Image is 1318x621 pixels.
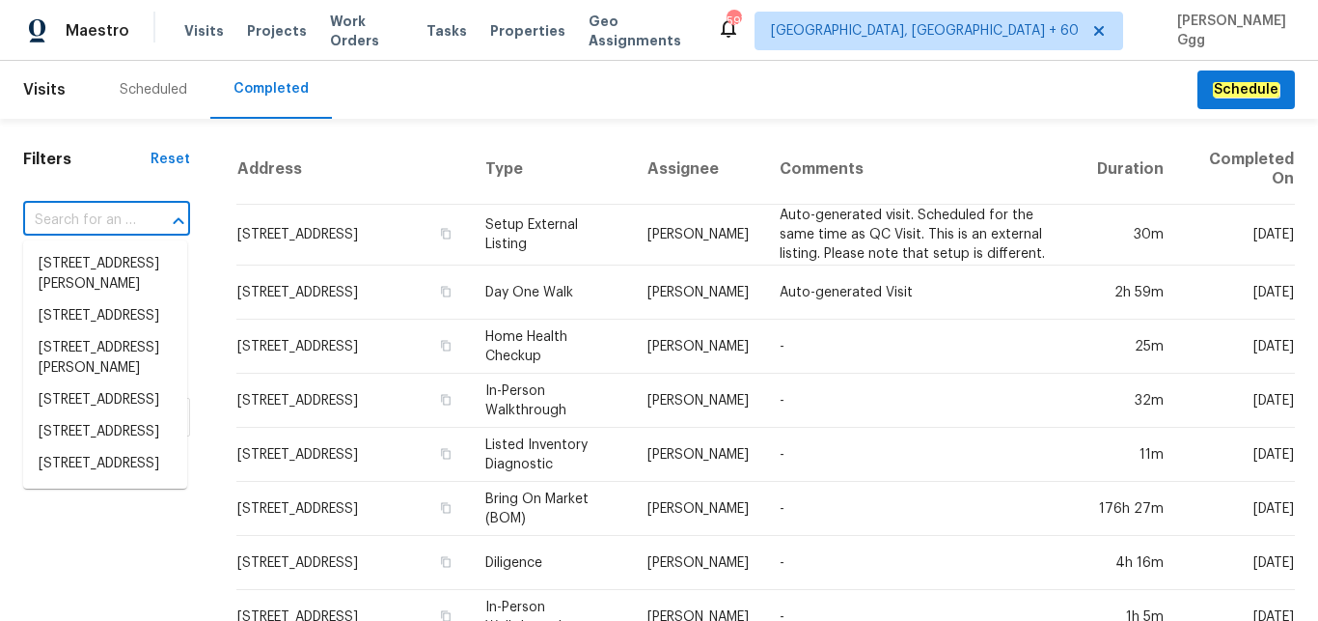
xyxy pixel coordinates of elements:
[764,266,1082,320] td: Auto-generated Visit
[236,320,470,374] td: [STREET_ADDRESS]
[236,134,470,205] th: Address
[632,320,764,374] td: [PERSON_NAME]
[470,428,632,482] td: Listed Inventory Diagnostic
[236,266,470,320] td: [STREET_ADDRESS]
[236,428,470,482] td: [STREET_ADDRESS]
[23,384,187,416] li: [STREET_ADDRESS]
[764,205,1082,266] td: Auto-generated visit. Scheduled for the same time as QC Visit. This is an external listing. Pleas...
[470,536,632,590] td: Diligence
[764,482,1082,536] td: -
[437,225,454,242] button: Copy Address
[23,248,187,300] li: [STREET_ADDRESS][PERSON_NAME]
[764,374,1082,428] td: -
[1179,320,1295,374] td: [DATE]
[437,283,454,300] button: Copy Address
[632,205,764,266] td: [PERSON_NAME]
[1179,428,1295,482] td: [DATE]
[1082,266,1179,320] td: 2h 59m
[470,134,632,205] th: Type
[1169,12,1289,50] span: [PERSON_NAME] Ggg
[1082,536,1179,590] td: 4h 16m
[23,206,136,236] input: Search for an address...
[1082,374,1179,428] td: 32m
[247,21,307,41] span: Projects
[236,374,470,428] td: [STREET_ADDRESS]
[1179,536,1295,590] td: [DATE]
[1082,482,1179,536] td: 176h 27m
[470,320,632,374] td: Home Health Checkup
[23,332,187,384] li: [STREET_ADDRESS][PERSON_NAME]
[1179,482,1295,536] td: [DATE]
[764,320,1082,374] td: -
[233,79,309,99] div: Completed
[589,12,694,50] span: Geo Assignments
[632,266,764,320] td: [PERSON_NAME]
[771,21,1079,41] span: [GEOGRAPHIC_DATA], [GEOGRAPHIC_DATA] + 60
[470,482,632,536] td: Bring On Market (BOM)
[437,391,454,409] button: Copy Address
[1179,374,1295,428] td: [DATE]
[426,24,467,38] span: Tasks
[23,300,187,332] li: [STREET_ADDRESS]
[1179,205,1295,266] td: [DATE]
[727,12,740,31] div: 597
[1179,134,1295,205] th: Completed On
[23,416,187,448] li: [STREET_ADDRESS]
[120,80,187,99] div: Scheduled
[632,428,764,482] td: [PERSON_NAME]
[165,208,192,235] button: Close
[470,205,632,266] td: Setup External Listing
[632,134,764,205] th: Assignee
[1082,428,1179,482] td: 11m
[470,266,632,320] td: Day One Walk
[1213,82,1279,98] em: Schedule
[1082,205,1179,266] td: 30m
[23,69,66,111] span: Visits
[1082,320,1179,374] td: 25m
[236,205,470,266] td: [STREET_ADDRESS]
[1082,134,1179,205] th: Duration
[1197,71,1295,110] button: Schedule
[66,21,129,41] span: Maestro
[330,12,403,50] span: Work Orders
[1179,266,1295,320] td: [DATE]
[151,150,190,169] div: Reset
[764,536,1082,590] td: -
[23,480,187,532] li: [STREET_ADDRESS][PERSON_NAME]
[470,374,632,428] td: In-Person Walkthrough
[437,337,454,354] button: Copy Address
[437,553,454,571] button: Copy Address
[764,428,1082,482] td: -
[23,150,151,169] h1: Filters
[632,536,764,590] td: [PERSON_NAME]
[632,482,764,536] td: [PERSON_NAME]
[437,499,454,517] button: Copy Address
[236,482,470,536] td: [STREET_ADDRESS]
[184,21,224,41] span: Visits
[23,448,187,480] li: [STREET_ADDRESS]
[490,21,565,41] span: Properties
[764,134,1082,205] th: Comments
[437,445,454,463] button: Copy Address
[236,536,470,590] td: [STREET_ADDRESS]
[632,374,764,428] td: [PERSON_NAME]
